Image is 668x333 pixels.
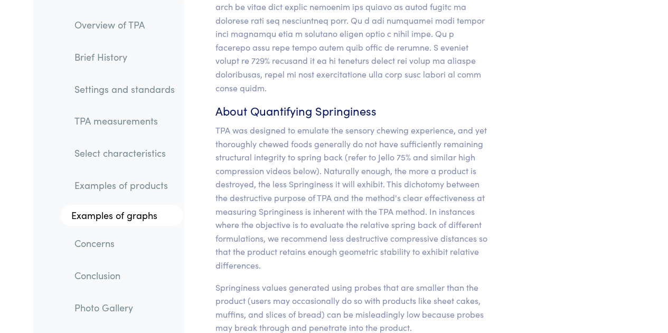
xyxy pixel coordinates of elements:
p: TPA was designed to emulate the sensory chewing experience, and yet thoroughly chewed foods gener... [215,123,491,272]
a: Overview of TPA [66,13,183,37]
h6: About Quantifying Springiness [215,103,491,119]
a: Select characteristics [66,141,183,165]
a: Settings and standards [66,77,183,101]
a: Concerns [66,231,183,255]
a: Examples of graphs [61,205,183,226]
a: Photo Gallery [66,295,183,319]
a: TPA measurements [66,109,183,133]
a: Conclusion [66,263,183,288]
a: Brief History [66,45,183,69]
a: Examples of products [66,173,183,197]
